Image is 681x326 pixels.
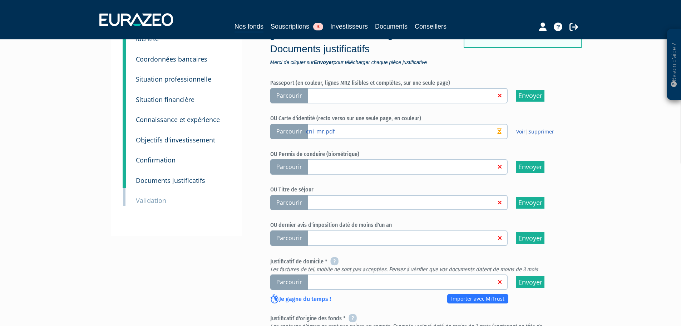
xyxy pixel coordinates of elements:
h6: OU dernier avis d'imposition daté de moins d'un an [270,222,567,228]
small: Documents justificatifs [136,176,205,185]
small: Connaissance et expérience [136,115,220,124]
h6: OU Titre de séjour [270,186,567,193]
span: Parcourir [270,274,308,290]
a: Investisseurs [330,21,368,31]
p: Besoin d'aide ? [670,33,678,97]
span: | [516,128,554,135]
strong: Envoyer [314,59,334,65]
span: Parcourir [270,88,308,103]
a: 3 [123,64,126,87]
input: Envoyer [516,90,544,102]
span: Merci de cliquer sur pour télécharger chaque pièce justificative [270,60,467,65]
a: 6 [123,125,126,147]
div: Eurazeo Private Value [GEOGRAPHIC_DATA] 3 [270,9,467,64]
a: Documents [375,21,408,31]
a: Importer avec MiTrust [447,294,508,303]
em: Les factures de tel. mobile ne sont pas acceptées. Pensez à vérifier que vos documents datent de ... [270,266,538,273]
small: Confirmation [136,156,176,164]
small: Coordonnées bancaires [136,55,207,63]
input: Envoyer [516,161,544,173]
span: Parcourir [270,124,308,139]
small: Objectifs d'investissement [136,136,215,144]
a: Souscriptions3 [271,21,323,31]
small: Identité [136,34,159,43]
a: cni_mr.pdf [306,127,496,135]
small: Situation professionnelle [136,75,211,83]
a: 1 [123,34,126,48]
a: Supprimer [528,128,554,135]
a: 4 [123,85,126,107]
p: Je gagne du temps ! [270,295,331,304]
input: Envoyer [516,276,544,288]
span: 3 [313,23,323,30]
input: Envoyer [516,232,544,244]
span: Parcourir [270,195,308,210]
a: Conseillers [415,21,446,31]
img: 1732889491-logotype_eurazeo_blanc_rvb.png [99,13,173,26]
a: 5 [123,105,126,127]
input: Envoyer [516,197,544,209]
h6: Justificatif de domicile * [270,258,567,273]
h6: Passeport (en couleur, lignes MRZ lisibles et complètes, sur une seule page) [270,80,567,86]
small: Validation [136,196,166,205]
span: Parcourir [270,159,308,175]
h6: OU Carte d'identité (recto verso sur une seule page, en couleur) [270,115,567,122]
a: 2 [123,44,126,67]
a: 7 [123,145,126,167]
p: Documents justificatifs [270,42,467,56]
small: Situation financière [136,95,194,104]
a: 8 [123,166,126,188]
a: Nos fonds [235,21,263,33]
h6: OU Permis de conduire (biométrique) [270,151,567,157]
span: Parcourir [270,230,308,246]
a: Voir [516,128,525,135]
